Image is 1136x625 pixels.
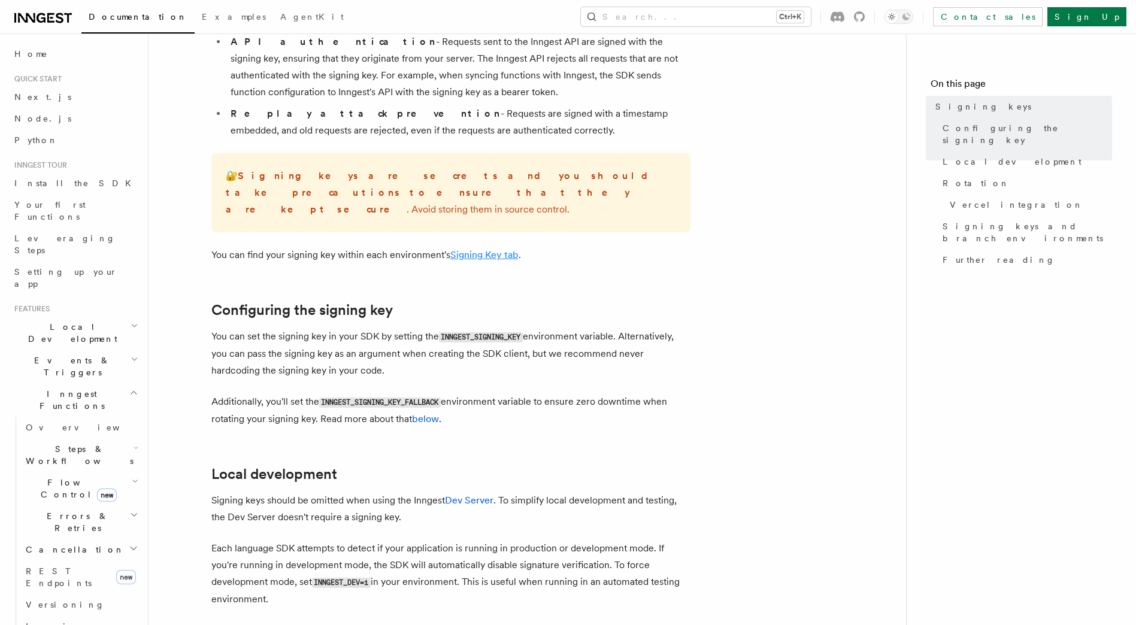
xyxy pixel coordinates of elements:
[10,43,141,65] a: Home
[445,494,493,506] a: Dev Server
[10,316,141,350] button: Local Development
[943,254,1055,266] span: Further reading
[412,413,439,424] a: below
[21,477,132,500] span: Flow Control
[231,36,436,47] strong: API authentication
[21,505,141,539] button: Errors & Retries
[931,96,1112,117] a: Signing keys
[777,11,804,23] kbd: Ctrl+K
[81,4,195,34] a: Documentation
[945,194,1112,216] a: Vercel integration
[10,74,62,84] span: Quick start
[10,383,141,417] button: Inngest Functions
[450,249,519,260] a: Signing Key tab
[943,122,1112,146] span: Configuring the signing key
[21,438,141,472] button: Steps & Workflows
[439,332,523,342] code: INNGEST_SIGNING_KEY
[10,160,67,170] span: Inngest tour
[10,227,141,261] a: Leveraging Steps
[226,168,676,218] p: 🔐 . Avoid storing them in source control.
[231,108,501,119] strong: Replay attack prevention
[14,48,48,60] span: Home
[14,135,58,145] span: Python
[14,178,138,188] span: Install the SDK
[21,560,141,594] a: REST Endpointsnew
[1047,7,1126,26] a: Sign Up
[14,267,117,289] span: Setting up your app
[935,101,1031,113] span: Signing keys
[116,570,136,584] span: new
[943,156,1082,168] span: Local development
[10,354,131,378] span: Events & Triggers
[10,304,50,314] span: Features
[211,466,337,483] a: Local development
[211,540,690,608] p: Each language SDK attempts to detect if your application is running in production or development ...
[884,10,913,24] button: Toggle dark mode
[10,194,141,227] a: Your first Functions
[211,247,690,263] p: You can find your signing key within each environment's .
[950,199,1083,211] span: Vercel integration
[312,578,371,588] code: INNGEST_DEV=1
[10,350,141,383] button: Events & Triggers
[14,233,116,255] span: Leveraging Steps
[21,594,141,615] a: Versioning
[202,12,266,22] span: Examples
[10,86,141,108] a: Next.js
[581,7,811,26] button: Search...Ctrl+K
[21,443,134,467] span: Steps & Workflows
[26,566,92,588] span: REST Endpoints
[938,151,1112,172] a: Local development
[227,105,690,139] li: - Requests are signed with a timestamp embedded, and old requests are rejected, even if the reque...
[195,4,273,32] a: Examples
[10,321,131,345] span: Local Development
[943,177,1010,189] span: Rotation
[21,510,130,534] span: Errors & Retries
[938,249,1112,271] a: Further reading
[10,108,141,129] a: Node.js
[226,170,658,215] strong: Signing keys are secrets and you should take precautions to ensure that they are kept secure
[10,129,141,151] a: Python
[21,417,141,438] a: Overview
[21,544,125,556] span: Cancellation
[938,216,1112,249] a: Signing keys and branch environments
[97,489,117,502] span: new
[938,117,1112,151] a: Configuring the signing key
[89,12,187,22] span: Documentation
[21,539,141,560] button: Cancellation
[10,388,129,412] span: Inngest Functions
[319,398,441,408] code: INNGEST_SIGNING_KEY_FALLBACK
[10,261,141,295] a: Setting up your app
[26,600,105,609] span: Versioning
[26,423,149,432] span: Overview
[933,7,1043,26] a: Contact sales
[14,92,71,102] span: Next.js
[21,472,141,505] button: Flow Controlnew
[938,172,1112,194] a: Rotation
[10,172,141,194] a: Install the SDK
[943,220,1112,244] span: Signing keys and branch environments
[211,492,690,526] p: Signing keys should be omitted when using the Inngest . To simplify local development and testing...
[14,114,71,123] span: Node.js
[227,34,690,101] li: - Requests sent to the Inngest API are signed with the signing key, ensuring that they originate ...
[211,393,690,427] p: Additionally, you'll set the environment variable to ensure zero downtime when rotating your sign...
[280,12,344,22] span: AgentKit
[14,200,86,222] span: Your first Functions
[931,77,1112,96] h4: On this page
[273,4,351,32] a: AgentKit
[211,328,690,379] p: You can set the signing key in your SDK by setting the environment variable. Alternatively, you c...
[211,302,393,318] a: Configuring the signing key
